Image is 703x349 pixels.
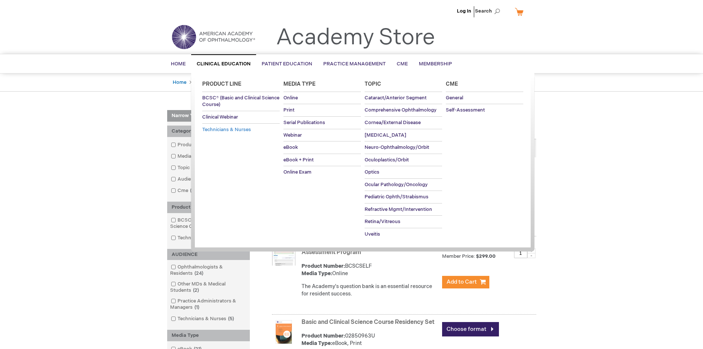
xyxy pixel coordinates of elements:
[365,169,379,175] span: Optics
[301,240,408,256] a: Basic and Clinical Science Course Self-Assessment Program
[283,144,298,150] span: eBook
[301,283,438,298] div: The Academy's question bank is an essential resource for resident success.
[283,132,302,138] span: Webinar
[365,182,428,188] span: Ocular Pathology/Oncology
[301,332,438,347] div: 02850963U eBook, Print
[202,114,238,120] span: Clinical Webinar
[169,315,237,322] a: Technicians & Nurses5
[167,202,250,213] div: Product Line
[301,270,332,277] strong: Media Type:
[272,320,296,344] img: Basic and Clinical Science Course Residency Set
[283,120,325,126] span: Serial Publications
[193,304,201,310] span: 1
[276,24,435,51] a: Academy Store
[365,120,421,126] span: Cornea/External Disease
[193,270,205,276] span: 24
[475,4,503,18] span: Search
[171,61,186,67] span: Home
[169,217,248,230] a: BCSC® (Basic and Clinical Science Course)18
[442,276,489,288] button: Add to Cart
[169,153,217,160] a: Media Type27
[191,287,201,293] span: 2
[301,340,332,346] strong: Media Type:
[169,298,248,311] a: Practice Administrators & Managers1
[173,79,186,85] a: Home
[169,281,248,294] a: Other MDs & Medical Students2
[476,253,497,259] span: $299.00
[365,231,380,237] span: Uveitis
[514,248,527,258] input: Qty
[167,126,250,137] div: Category
[446,81,458,87] span: Cme
[365,95,427,101] span: Cataract/Anterior Segment
[190,165,202,171] span: 27
[457,8,471,14] a: Log In
[442,322,499,336] a: Choose format
[169,187,201,194] a: Cme16
[283,107,294,113] span: Print
[419,61,452,67] span: Membership
[169,264,248,277] a: Ophthalmologists & Residents24
[301,319,434,326] a: Basic and Clinical Science Course Residency Set
[447,278,477,285] span: Add to Cart
[365,157,409,163] span: Oculoplastics/Orbit
[365,219,400,225] span: Retina/Vitreous
[283,95,298,101] span: Online
[365,81,381,87] span: Topic
[167,330,250,341] div: Media Type
[301,263,345,269] strong: Product Number:
[262,61,312,67] span: Patient Education
[365,144,429,150] span: Neuro-Ophthalmology/Orbit
[169,164,203,171] a: Topic27
[169,141,219,148] a: Product Line21
[226,316,236,322] span: 5
[283,169,311,175] span: Online Exam
[323,61,386,67] span: Practice Management
[301,333,345,339] strong: Product Number:
[365,194,428,200] span: Pediatric Ophth/Strabismus
[365,132,406,138] span: [MEDICAL_DATA]
[167,110,250,122] strong: Narrow Your Choices
[365,107,437,113] span: Comprehensive Ophthalmology
[446,107,485,113] span: Self-Assessment
[202,81,241,87] span: Product Line
[397,61,408,67] span: CME
[167,249,250,260] div: AUDIENCE
[188,188,200,194] span: 16
[283,157,314,163] span: eBook + Print
[202,127,251,133] span: Technicians & Nurses
[202,95,279,108] span: BCSC® (Basic and Clinical Science Course)
[442,253,475,259] strong: Member Price:
[365,206,432,212] span: Refractive Mgmt/Intervention
[301,263,438,277] div: BCSCSELF Online
[169,176,213,183] a: Audience28
[272,242,296,266] img: Basic and Clinical Science Course Self-Assessment Program
[283,81,316,87] span: Media Type
[197,61,251,67] span: Clinical Education
[169,235,237,242] a: Technicians & Nurses3
[446,95,463,101] span: General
